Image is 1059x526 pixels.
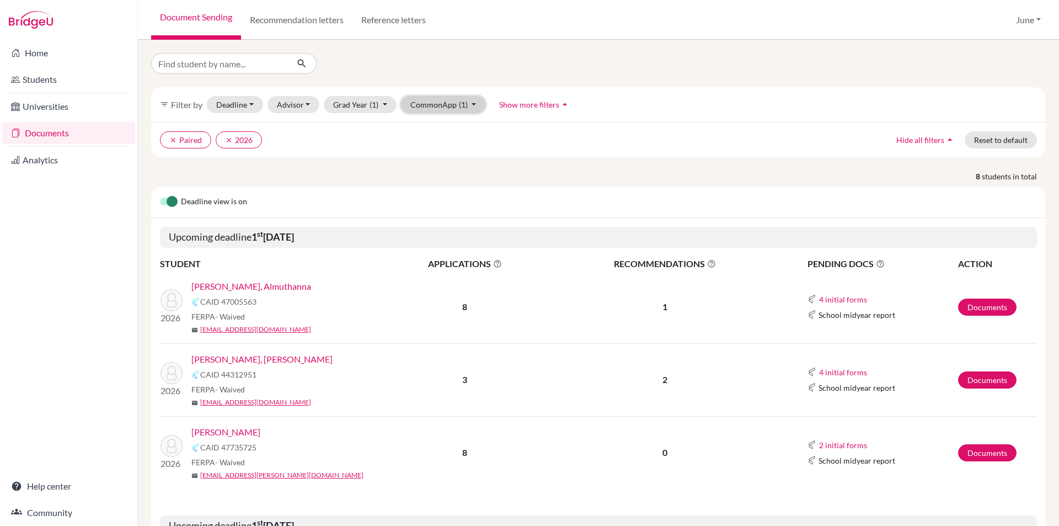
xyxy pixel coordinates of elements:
span: PENDING DOCS [807,257,957,270]
button: 2 initial forms [819,439,868,451]
span: FERPA [191,456,245,468]
span: RECOMMENDATIONS [550,257,780,270]
span: School midyear report [819,455,895,466]
button: Reset to default [965,131,1037,148]
p: 2026 [161,384,183,397]
button: 4 initial forms [819,293,868,306]
img: Bridge-U [9,11,53,29]
input: Find student by name... [151,53,288,74]
button: Deadline [207,96,263,113]
button: 4 initial forms [819,366,868,379]
span: - Waived [215,458,245,467]
a: [EMAIL_ADDRESS][DOMAIN_NAME] [200,325,311,334]
a: Documents [958,444,1017,461]
p: 2 [550,373,780,386]
img: Jamal, Taha [161,362,183,384]
img: Common App logo [191,297,200,306]
a: [EMAIL_ADDRESS][DOMAIN_NAME] [200,397,311,407]
span: CAID 47005563 [200,296,256,307]
button: clear2026 [216,131,262,148]
i: arrow_drop_up [559,99,570,110]
i: arrow_drop_up [944,134,955,145]
b: 1 [DATE] [252,231,294,243]
a: [EMAIL_ADDRESS][PERSON_NAME][DOMAIN_NAME] [200,470,363,480]
img: Common App logo [807,368,816,376]
button: Grad Year(1) [324,96,397,113]
button: June [1011,9,1046,30]
a: Documents [958,299,1017,316]
img: Alshibani, Almuthanna [161,289,183,311]
span: Hide all filters [896,135,944,145]
span: - Waived [215,385,245,394]
button: Show more filtersarrow_drop_up [490,96,580,113]
th: ACTION [958,257,1037,271]
span: - Waived [215,312,245,321]
button: Advisor [268,96,320,113]
span: mail [191,327,198,333]
a: Help center [2,475,135,497]
button: Hide all filtersarrow_drop_up [887,131,965,148]
span: FERPA [191,311,245,322]
a: [PERSON_NAME] [191,426,260,439]
span: Deadline view is on [181,195,247,209]
p: 0 [550,446,780,459]
img: Common App logo [191,370,200,379]
img: Common App logo [807,440,816,449]
a: Universities [2,95,135,118]
a: Community [2,502,135,524]
img: Common App logo [807,456,816,465]
span: (1) [370,100,378,109]
span: Show more filters [499,100,559,109]
span: mail [191,472,198,479]
strong: 8 [976,171,982,182]
img: Naseef, Buthaina [161,435,183,457]
a: Students [2,68,135,91]
i: filter_list [160,100,169,109]
a: Documents [958,371,1017,389]
a: Analytics [2,149,135,171]
b: 8 [462,301,467,312]
a: [PERSON_NAME], Almuthanna [191,280,311,293]
span: mail [191,400,198,406]
span: School midyear report [819,309,895,321]
button: CommonApp(1) [401,96,486,113]
a: Documents [2,122,135,144]
span: FERPA [191,384,245,395]
span: students in total [982,171,1046,182]
h5: Upcoming deadline [160,227,1037,248]
i: clear [225,136,233,144]
a: [PERSON_NAME], [PERSON_NAME] [191,353,333,366]
img: Common App logo [807,383,816,392]
i: clear [169,136,177,144]
span: School midyear report [819,382,895,394]
p: 1 [550,300,780,314]
span: APPLICATIONS [381,257,549,270]
img: Common App logo [807,310,816,319]
th: STUDENT [160,257,381,271]
span: CAID 47735725 [200,442,256,453]
b: 3 [462,374,467,385]
b: 8 [462,447,467,458]
sup: st [257,230,263,238]
p: 2026 [161,457,183,470]
p: 2026 [161,311,183,325]
img: Common App logo [807,295,816,304]
img: Common App logo [191,443,200,452]
a: Home [2,42,135,64]
button: clearPaired [160,131,211,148]
span: Filter by [171,99,202,110]
span: CAID 44312951 [200,369,256,380]
span: (1) [459,100,468,109]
